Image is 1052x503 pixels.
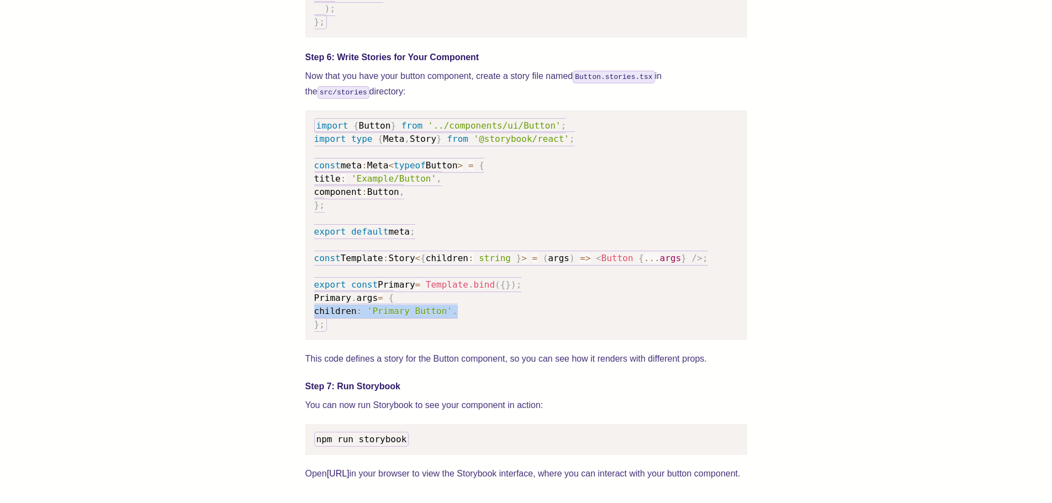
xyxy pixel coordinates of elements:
[305,351,747,367] p: This code defines a story for the Button component, so you can see how it renders with different ...
[314,173,341,184] span: title
[692,253,702,263] span: />
[580,253,590,263] span: =>
[390,120,396,131] span: }
[468,160,474,171] span: =
[401,120,423,131] span: from
[367,187,399,197] span: Button
[305,68,747,99] p: Now that you have your button component, create a story file named in the directory:
[305,51,747,64] h4: Step 6: Write Stories for Your Component
[383,134,405,144] span: Meta
[305,380,747,393] h4: Step 7: Run Storybook
[388,293,394,303] span: {
[388,160,394,171] span: <
[516,279,522,290] span: ;
[314,306,357,316] span: children
[596,253,601,263] span: <
[436,173,442,184] span: ,
[314,134,346,144] span: import
[330,3,335,14] span: ;
[362,160,367,171] span: :
[500,279,506,290] span: {
[660,253,681,263] span: args
[474,134,569,144] span: '@storybook/react'
[351,279,378,290] span: const
[428,120,561,131] span: '../components/ui/Button'
[638,253,644,263] span: {
[378,279,415,290] span: Primary
[316,434,407,444] span: npm run storybook
[426,253,468,263] span: children
[378,293,383,303] span: =
[314,279,346,290] span: export
[359,120,391,131] span: Button
[521,253,527,263] span: >
[314,226,346,237] span: export
[319,200,325,210] span: ;
[314,17,320,27] span: }
[505,279,511,290] span: }
[367,160,389,171] span: Meta
[543,253,548,263] span: (
[388,226,410,237] span: meta
[357,306,362,316] span: :
[415,279,421,290] span: =
[341,253,383,263] span: Template
[357,293,378,303] span: args
[378,134,383,144] span: {
[353,120,359,131] span: {
[436,134,442,144] span: }
[548,253,569,263] span: args
[351,226,388,237] span: default
[601,253,633,263] span: Button
[468,279,474,290] span: .
[420,253,426,263] span: {
[495,279,500,290] span: (
[314,187,362,197] span: component
[319,319,325,330] span: ;
[702,253,708,263] span: ;
[681,253,686,263] span: }
[318,86,369,99] code: src/stories
[314,319,320,330] span: }
[305,398,747,413] p: You can now run Storybook to see your component in action:
[569,134,575,144] span: ;
[426,279,468,290] span: Template
[314,253,341,263] span: const
[644,253,660,263] span: ...
[316,120,348,131] span: import
[399,187,405,197] span: ,
[341,160,362,171] span: meta
[573,71,654,83] code: Button.stories.tsx
[367,306,452,316] span: 'Primary Button'
[305,466,747,481] p: Open in your browser to view the Storybook interface, where you can interact with your button com...
[404,134,410,144] span: ,
[447,134,468,144] span: from
[474,279,495,290] span: bind
[351,173,436,184] span: 'Example/Button'
[426,160,458,171] span: Button
[314,200,320,210] span: }
[468,253,474,263] span: :
[341,173,346,184] span: :
[394,160,426,171] span: typeof
[325,3,330,14] span: )
[351,293,357,303] span: .
[410,134,436,144] span: Story
[351,134,373,144] span: type
[452,306,458,316] span: ,
[383,253,389,263] span: :
[516,253,522,263] span: }
[415,253,421,263] span: <
[479,253,511,263] span: string
[458,160,463,171] span: >
[362,187,367,197] span: :
[569,253,575,263] span: )
[561,120,567,131] span: ;
[410,226,415,237] span: ;
[319,17,325,27] span: ;
[532,253,538,263] span: =
[314,293,351,303] span: Primary
[327,469,350,478] a: [URL]
[479,160,484,171] span: {
[388,253,415,263] span: Story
